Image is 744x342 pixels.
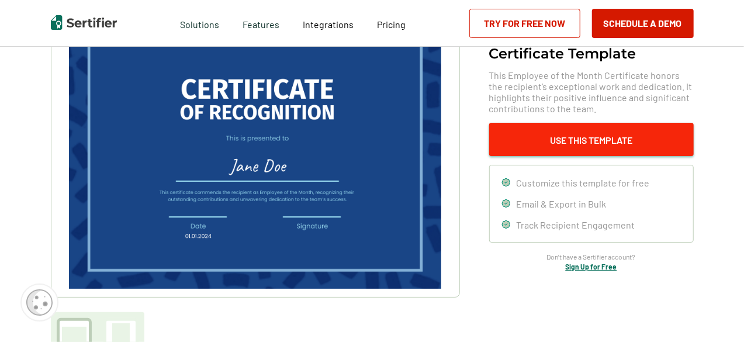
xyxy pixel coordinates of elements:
span: Features [243,16,279,30]
span: Track Recipient Engagement [517,219,635,230]
iframe: Chat Widget [686,286,744,342]
a: Try for Free Now [469,9,580,38]
a: Integrations [303,16,354,30]
span: Don’t have a Sertifier account? [547,251,636,262]
span: Pricing [377,19,406,30]
span: This Employee of the Month Certificate honors the recipient’s exceptional work and dedication. It... [489,70,694,114]
img: Cookie Popup Icon [26,289,53,316]
button: Use This Template [489,123,694,156]
img: Sertifier | Digital Credentialing Platform [51,15,117,30]
a: Pricing [377,16,406,30]
button: Schedule a Demo [592,9,694,38]
img: Modern Dark Blue Employee of the Month Certificate Template [69,26,441,289]
span: Customize this template for free [517,177,650,188]
h1: Modern Dark Blue Employee of the Month Certificate Template [489,17,694,61]
span: Email & Export in Bulk [517,198,607,209]
span: Solutions [180,16,219,30]
a: Sign Up for Free [566,262,617,271]
span: Integrations [303,19,354,30]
